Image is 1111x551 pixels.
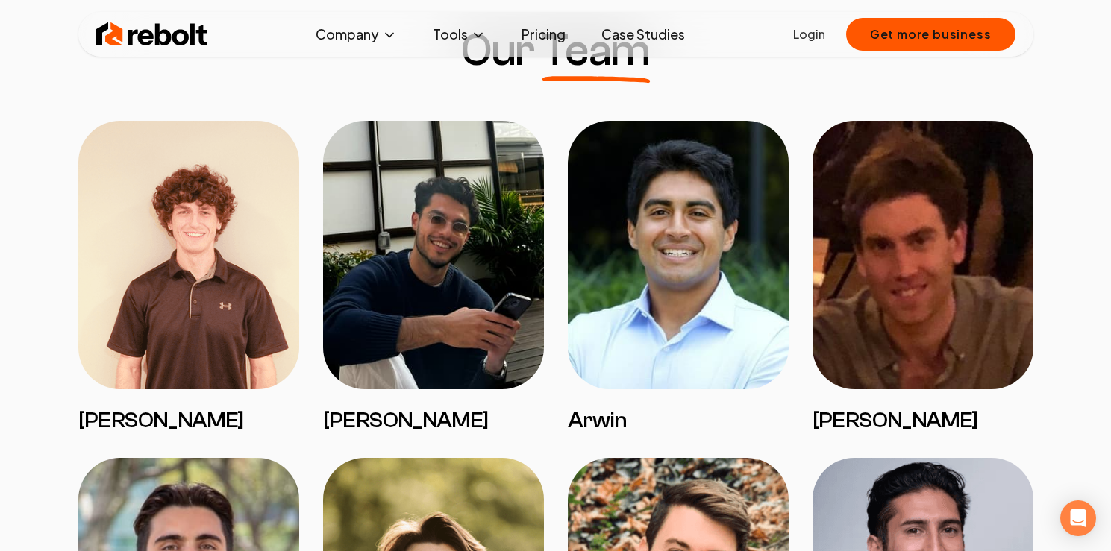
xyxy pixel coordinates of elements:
h3: [PERSON_NAME] [323,407,544,434]
img: Arwin [568,121,789,389]
img: Omar [323,121,544,389]
h3: Arwin [568,407,789,434]
a: Pricing [510,19,578,49]
div: Open Intercom Messenger [1060,500,1096,536]
h3: Our [461,28,650,73]
button: Company [304,19,409,49]
h3: [PERSON_NAME] [78,407,299,434]
a: Login [793,25,825,43]
button: Get more business [846,18,1015,51]
span: Team [542,28,650,73]
img: Cullen [813,121,1033,389]
img: Matthew [78,121,299,389]
h3: [PERSON_NAME] [813,407,1033,434]
button: Tools [421,19,498,49]
a: Case Studies [589,19,697,49]
img: Rebolt Logo [96,19,208,49]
